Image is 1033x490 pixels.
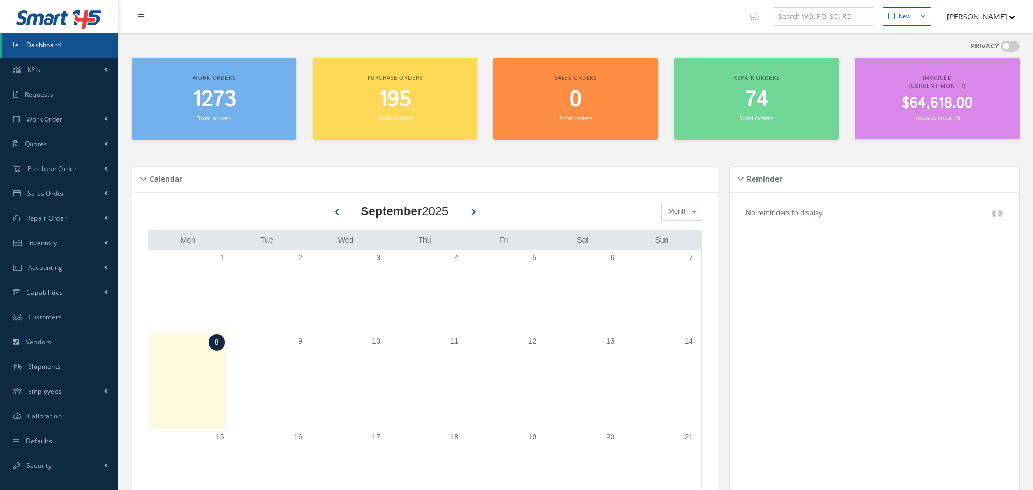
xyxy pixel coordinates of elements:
td: September 2, 2025 [227,250,305,333]
span: 1273 [193,84,236,115]
a: September 20, 2025 [604,429,617,445]
small: Total orders [197,114,231,122]
td: September 13, 2025 [539,333,617,429]
a: Invoiced (Current Month) $64,618.00 Invoices Total: 76 [855,58,1020,139]
a: Work orders 1273 Total orders [132,58,296,140]
td: September 7, 2025 [617,250,695,333]
a: September 19, 2025 [526,429,539,445]
span: Sales orders [555,74,597,81]
label: PRIVACY [971,41,999,52]
p: No reminders to display [746,208,823,217]
a: September 12, 2025 [526,333,539,349]
span: Inventory [28,238,58,247]
a: Repair orders 74 Total orders [674,58,839,140]
span: Work orders [193,74,235,81]
span: Repair orders [733,74,779,81]
span: 195 [379,84,411,115]
span: Purchase orders [367,74,423,81]
span: Defaults [26,436,52,445]
h5: Reminder [744,171,782,184]
button: [PERSON_NAME] [937,6,1015,27]
span: Customers [28,313,62,322]
span: Accounting [28,263,63,272]
a: September 3, 2025 [374,250,383,266]
span: Employees [28,387,62,396]
h5: Calendar [146,171,182,184]
a: September 21, 2025 [682,429,695,445]
a: Monday [178,233,197,247]
td: September 1, 2025 [148,250,227,333]
span: Sales Order [27,189,65,198]
a: September 6, 2025 [609,250,617,266]
span: Invoiced [923,74,952,81]
button: New [883,7,931,26]
a: September 15, 2025 [214,429,227,445]
a: Wednesday [336,233,356,247]
span: 74 [745,84,768,115]
a: September 8, 2025 [209,334,225,351]
span: Purchase Order [27,164,77,173]
span: Shipments [28,362,61,371]
a: September 13, 2025 [604,333,617,349]
a: September 10, 2025 [370,333,383,349]
span: Dashboard [26,40,61,49]
span: (Current Month) [909,82,966,89]
a: September 9, 2025 [296,333,305,349]
a: Friday [497,233,510,247]
a: September 2, 2025 [296,250,305,266]
span: Calibration [27,411,62,421]
small: Total orders [740,114,773,122]
span: Repair Order [26,214,67,223]
td: September 12, 2025 [461,333,539,429]
small: Total orders [378,114,412,122]
a: September 16, 2025 [292,429,305,445]
a: September 18, 2025 [448,429,461,445]
span: KPIs [27,65,40,74]
td: September 11, 2025 [383,333,461,429]
a: Thursday [416,233,433,247]
a: September 14, 2025 [682,333,695,349]
a: Dashboard [2,33,118,58]
a: September 17, 2025 [370,429,383,445]
a: September 11, 2025 [448,333,461,349]
a: Purchase orders 195 Total orders [313,58,477,140]
span: Work Order [26,115,63,124]
small: Invoices Total: 76 [914,113,960,122]
td: September 6, 2025 [539,250,617,333]
a: September 1, 2025 [218,250,227,266]
span: Capabilities [26,288,63,297]
td: September 3, 2025 [305,250,383,333]
a: September 5, 2025 [530,250,539,266]
small: Total orders [559,114,592,122]
div: New [898,12,911,21]
span: Quotes [25,139,47,148]
td: September 14, 2025 [617,333,695,429]
td: September 9, 2025 [227,333,305,429]
input: Search WO, PO, SO, RO [773,7,874,26]
a: Tuesday [258,233,275,247]
td: September 8, 2025 [148,333,227,429]
td: September 10, 2025 [305,333,383,429]
span: Month [666,206,688,217]
span: Security [26,461,52,470]
div: 2025 [361,202,449,220]
span: Requests [25,90,53,99]
span: 0 [570,84,582,115]
td: September 5, 2025 [461,250,539,333]
a: Saturday [575,233,590,247]
a: September 7, 2025 [687,250,695,266]
a: Sunday [653,233,670,247]
a: September 4, 2025 [452,250,461,266]
a: Sales orders 0 Total orders [493,58,658,140]
b: September [361,204,422,218]
td: September 4, 2025 [383,250,461,333]
span: Vendors [26,337,52,346]
span: $64,618.00 [902,93,973,114]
